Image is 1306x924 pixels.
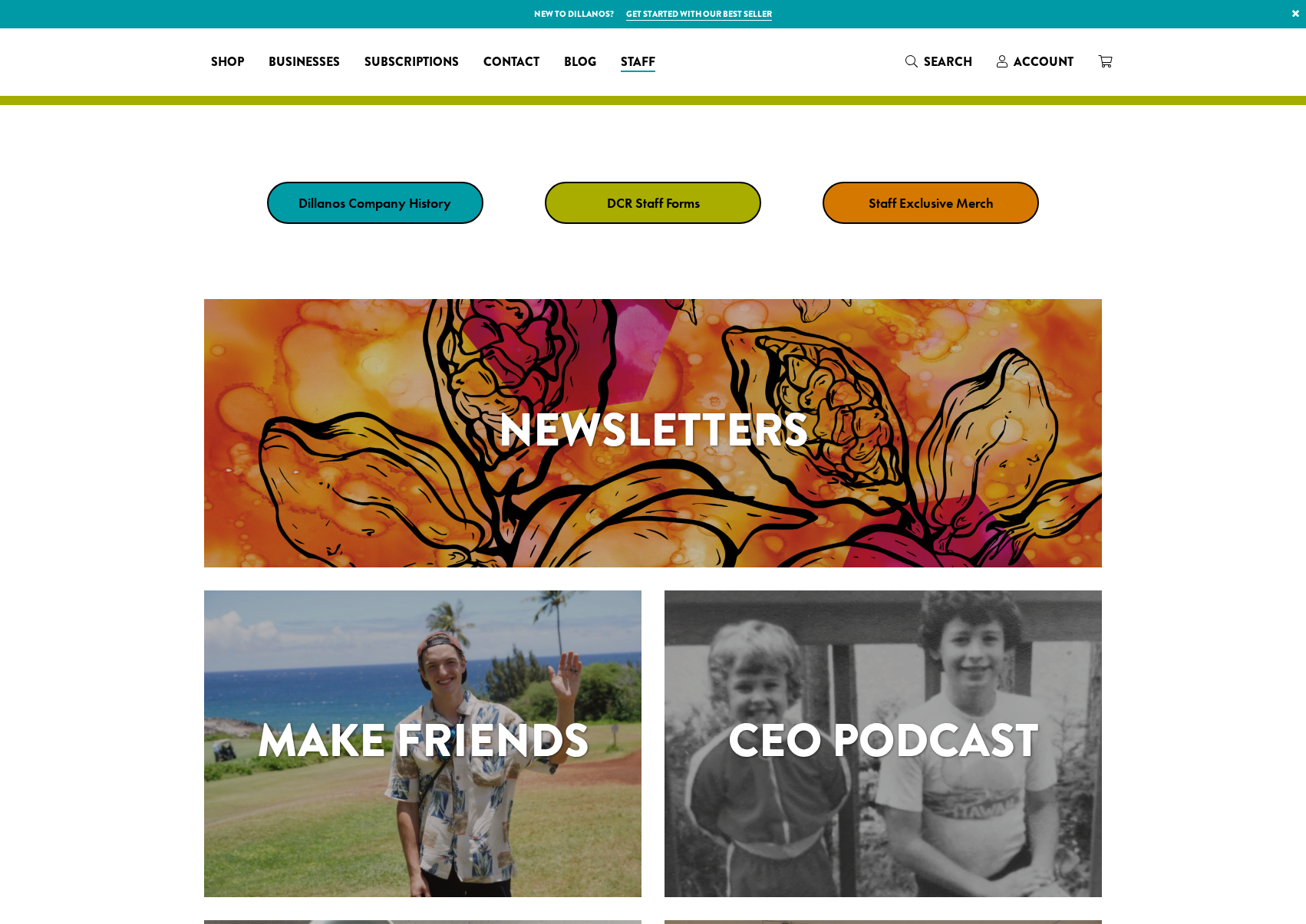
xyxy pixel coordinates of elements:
span: Contact [483,53,539,72]
span: Blog [564,53,596,72]
h1: Newsletters [204,396,1102,465]
strong: Staff Exclusive Merch [869,194,994,212]
span: Staff [621,53,655,72]
strong: DCR Staff Forms [607,194,700,212]
a: Newsletters [204,299,1102,567]
h1: CEO Podcast [665,706,1102,775]
a: Get started with our best seller [626,8,772,21]
span: Subscriptions [364,53,459,72]
a: Staff [608,50,668,74]
strong: Dillanos Company History [298,194,451,212]
a: Make Friends [204,590,641,897]
a: Staff Exclusive Merch [823,182,1039,224]
a: Dillanos Company History [267,182,483,224]
span: Search [924,53,972,71]
h1: Make Friends [204,706,641,775]
a: DCR Staff Forms [545,182,761,224]
a: Search [893,49,984,74]
a: CEO Podcast [665,590,1102,897]
span: Businesses [269,53,340,72]
span: Shop [211,53,244,72]
span: Account [1014,53,1073,71]
a: Shop [199,50,256,74]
